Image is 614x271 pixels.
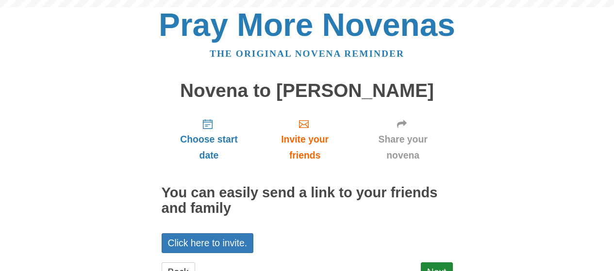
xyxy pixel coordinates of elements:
span: Share your novena [363,131,443,163]
a: Invite your friends [256,111,353,168]
span: Invite your friends [266,131,343,163]
a: The original novena reminder [210,48,404,59]
span: Choose start date [171,131,247,163]
h2: You can easily send a link to your friends and family [162,185,453,216]
a: Share your novena [353,111,453,168]
a: Click here to invite. [162,233,254,253]
a: Choose start date [162,111,257,168]
a: Pray More Novenas [159,7,455,43]
h1: Novena to [PERSON_NAME] [162,80,453,101]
